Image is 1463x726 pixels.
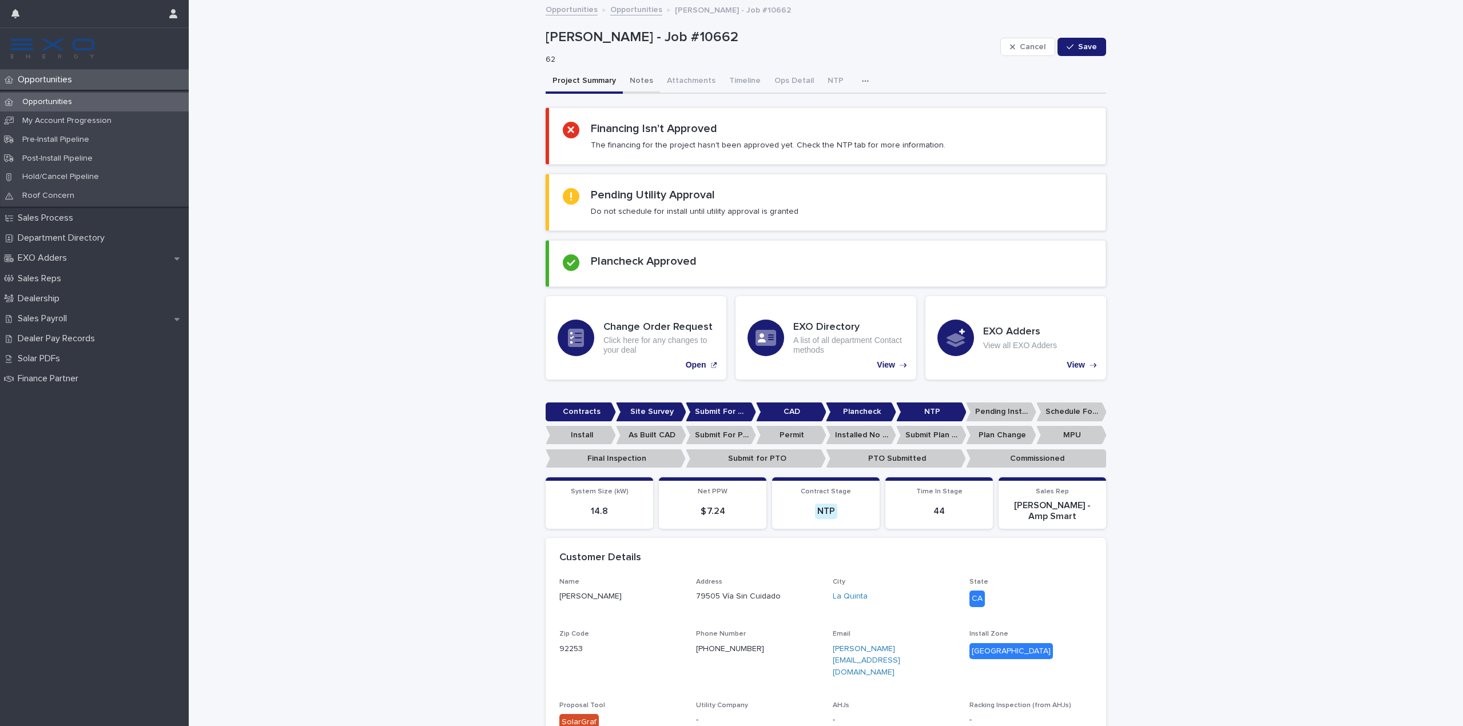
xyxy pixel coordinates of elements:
[826,402,896,421] p: Plancheck
[591,122,717,135] h2: Financing Isn't Approved
[793,321,904,334] h3: EXO Directory
[13,191,84,201] p: Roof Concern
[1036,488,1069,495] span: Sales Rep
[546,449,686,468] p: Final Inspection
[546,2,598,15] a: Opportunities
[13,333,104,344] p: Dealer Pay Records
[546,70,623,94] button: Project Summary
[591,188,715,202] h2: Pending Utility Approval
[13,213,82,224] p: Sales Process
[756,402,826,421] p: CAD
[675,3,791,15] p: [PERSON_NAME] - Job #10662
[13,172,108,182] p: Hold/Cancel Pipeline
[826,426,896,445] p: Installed No Permit
[559,702,605,709] span: Proposal Tool
[1058,38,1106,56] button: Save
[13,353,69,364] p: Solar PDFs
[966,426,1036,445] p: Plan Change
[969,702,1071,709] span: Racking Inspection (from AHJs)
[546,296,726,380] a: Open
[1067,360,1085,370] p: View
[696,645,764,653] a: [PHONE_NUMBER]
[623,70,660,94] button: Notes
[686,426,756,445] p: Submit For Permit
[892,506,986,517] p: 44
[559,591,682,603] p: [PERSON_NAME]
[696,702,748,709] span: Utility Company
[686,402,756,421] p: Submit For CAD
[793,336,904,355] p: A list of all department Contact methods
[686,360,706,370] p: Open
[559,579,579,585] span: Name
[1036,426,1107,445] p: MPU
[722,70,768,94] button: Timeline
[559,631,589,637] span: Zip Code
[546,426,616,445] p: Install
[833,579,845,585] span: City
[546,55,991,65] p: 62
[591,254,697,268] h2: Plancheck Approved
[603,321,714,334] h3: Change Order Request
[9,37,96,60] img: FKS5r6ZBThi8E5hshIGi
[696,579,722,585] span: Address
[896,402,967,421] p: NTP
[591,206,798,217] p: Do not schedule for install until utility approval is granted
[969,714,1092,726] p: -
[969,591,985,607] div: CA
[801,488,851,495] span: Contract Stage
[696,631,746,637] span: Phone Number
[1020,43,1045,51] span: Cancel
[833,591,868,603] a: La Quinta
[13,97,81,107] p: Opportunities
[1000,38,1055,56] button: Cancel
[821,70,850,94] button: NTP
[969,631,1008,637] span: Install Zone
[768,70,821,94] button: Ops Detail
[660,70,722,94] button: Attachments
[815,504,837,519] div: NTP
[571,488,629,495] span: System Size (kW)
[969,643,1053,660] div: [GEOGRAPHIC_DATA]
[559,643,682,655] p: 92253
[616,426,686,445] p: As Built CAD
[610,2,662,15] a: Opportunities
[833,702,849,709] span: AHJs
[826,449,966,468] p: PTO Submitted
[13,293,69,304] p: Dealership
[1078,43,1097,51] span: Save
[13,233,114,244] p: Department Directory
[833,645,900,677] a: [PERSON_NAME][EMAIL_ADDRESS][DOMAIN_NAME]
[736,296,916,380] a: View
[877,360,895,370] p: View
[13,373,88,384] p: Finance Partner
[13,253,76,264] p: EXO Adders
[696,591,781,603] p: 79505 Vía Sin Cuidado
[696,714,819,726] p: -
[966,402,1036,421] p: Pending Install Task
[983,326,1057,338] h3: EXO Adders
[896,426,967,445] p: Submit Plan Change
[559,552,641,564] h2: Customer Details
[833,714,956,726] p: -
[756,426,826,445] p: Permit
[1005,500,1099,522] p: [PERSON_NAME] - Amp Smart
[552,506,646,517] p: 14.8
[616,402,686,421] p: Site Survey
[698,488,727,495] span: Net PPW
[833,631,850,637] span: Email
[546,402,616,421] p: Contracts
[13,74,81,85] p: Opportunities
[983,341,1057,350] p: View all EXO Adders
[591,140,945,150] p: The financing for the project hasn't been approved yet. Check the NTP tab for more information.
[916,488,963,495] span: Time In Stage
[603,336,714,355] p: Click here for any changes to your deal
[969,579,988,585] span: State
[666,506,760,517] p: $ 7.24
[13,154,102,163] p: Post-Install Pipeline
[686,449,826,468] p: Submit for PTO
[546,29,996,46] p: [PERSON_NAME] - Job #10662
[925,296,1106,380] a: View
[13,313,76,324] p: Sales Payroll
[13,273,70,284] p: Sales Reps
[13,135,98,145] p: Pre-Install Pipeline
